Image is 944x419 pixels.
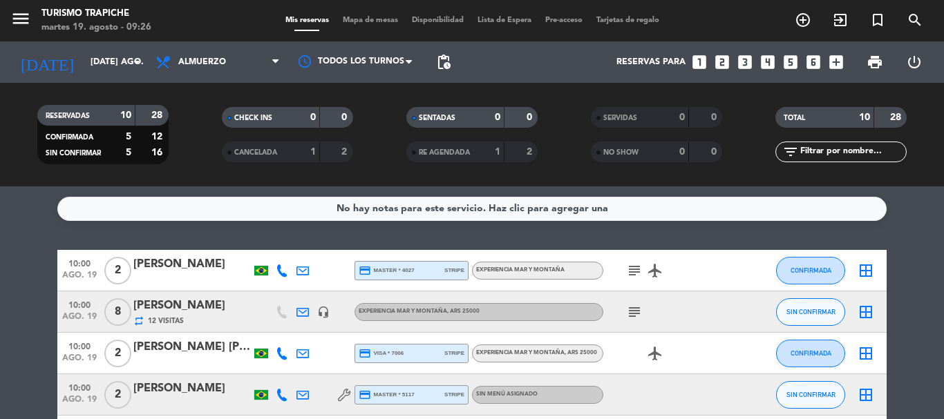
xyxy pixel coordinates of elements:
span: CONFIRMADA [791,349,831,357]
i: subject [626,262,643,279]
i: repeat [133,315,144,327]
span: stripe [444,266,464,275]
i: add_circle_outline [795,12,811,28]
i: looks_one [690,53,708,71]
div: [PERSON_NAME] [133,380,251,398]
span: NO SHOW [603,149,639,156]
span: , ARS 25000 [447,309,480,314]
button: menu [10,8,31,34]
span: ago. 19 [62,353,97,369]
strong: 2 [341,147,350,157]
span: CANCELADA [234,149,277,156]
strong: 1 [495,147,500,157]
i: turned_in_not [869,12,886,28]
i: looks_5 [782,53,800,71]
span: Mis reservas [279,17,336,24]
span: SENTADAS [419,115,455,121]
i: [DATE] [10,47,84,77]
i: menu [10,8,31,29]
i: subject [626,304,643,320]
span: EXPERIENCIA MAR Y MONTAÑA [359,309,480,314]
strong: 0 [711,113,719,122]
button: SIN CONFIRMAR [776,298,845,326]
strong: 5 [126,132,131,142]
span: 2 [104,381,131,409]
span: SIN CONFIRMAR [46,150,101,157]
strong: 28 [151,110,165,120]
span: Disponibilidad [405,17,471,24]
span: Pre-acceso [538,17,589,24]
strong: 5 [126,148,131,157]
span: master * 4027 [359,264,415,277]
div: [PERSON_NAME] [133,255,251,273]
span: ago. 19 [62,395,97,411]
span: 10:00 [62,296,97,312]
span: ago. 19 [62,312,97,328]
i: exit_to_app [832,12,849,28]
span: Almuerzo [178,57,226,67]
span: Reservas para [616,57,686,67]
i: arrow_drop_down [129,54,145,70]
strong: 28 [890,113,904,122]
input: Filtrar por nombre... [799,144,906,159]
div: martes 19. agosto - 09:26 [41,21,151,35]
strong: 0 [310,113,316,122]
button: SIN CONFIRMAR [776,381,845,409]
span: 2 [104,257,131,284]
strong: 10 [859,113,870,122]
span: 2 [104,340,131,367]
span: Tarjetas de regalo [589,17,666,24]
strong: 12 [151,132,165,142]
span: 10:00 [62,379,97,395]
span: CHECK INS [234,115,272,121]
span: master * 5117 [359,389,415,401]
i: airplanemode_active [647,262,663,279]
i: looks_two [713,53,731,71]
span: EXPERIENCIA MAR Y MONTAÑA [476,350,597,355]
span: Lista de Espera [471,17,538,24]
i: headset_mic [317,306,330,318]
strong: 2 [527,147,535,157]
strong: 16 [151,148,165,157]
i: add_box [827,53,845,71]
i: airplanemode_active [647,345,663,362]
i: credit_card [359,389,371,401]
div: [PERSON_NAME] [PERSON_NAME] [133,338,251,356]
div: [PERSON_NAME] [133,297,251,315]
span: SERVIDAS [603,115,637,121]
span: 10:00 [62,338,97,353]
i: search [907,12,923,28]
button: CONFIRMADA [776,340,845,367]
span: Mapa de mesas [336,17,405,24]
strong: 0 [711,147,719,157]
strong: 0 [341,113,350,122]
span: CONFIRMADA [46,134,93,141]
span: stripe [444,349,464,358]
span: EXPERIENCIA MAR Y MONTAÑA [476,267,565,273]
strong: 1 [310,147,316,157]
span: RE AGENDADA [419,149,470,156]
i: credit_card [359,347,371,360]
span: Sin menú asignado [476,391,538,397]
span: TOTAL [784,115,805,121]
span: ago. 19 [62,271,97,286]
i: looks_4 [759,53,777,71]
span: pending_actions [435,54,452,70]
span: SIN CONFIRMAR [786,391,836,398]
span: stripe [444,390,464,399]
i: credit_card [359,264,371,277]
div: No hay notas para este servicio. Haz clic para agregar una [337,201,608,217]
i: border_all [858,345,874,362]
strong: 0 [495,113,500,122]
strong: 0 [527,113,535,122]
span: 10:00 [62,255,97,271]
i: filter_list [782,144,799,160]
strong: 10 [120,110,131,120]
i: power_settings_new [906,54,923,70]
span: CONFIRMADA [791,266,831,274]
i: border_all [858,387,874,403]
span: SIN CONFIRMAR [786,308,836,315]
strong: 0 [679,113,685,122]
span: visa * 7006 [359,347,404,360]
i: border_all [858,304,874,320]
